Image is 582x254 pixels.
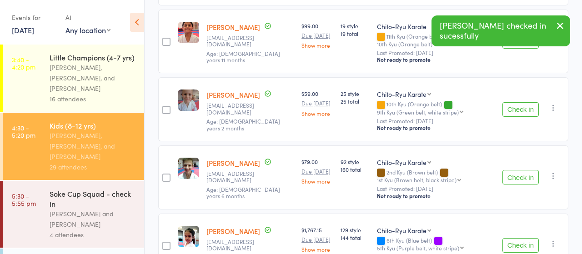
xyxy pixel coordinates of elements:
div: [PERSON_NAME], [PERSON_NAME], and [PERSON_NAME] [50,130,136,162]
a: Show more [301,110,333,116]
div: 29 attendees [50,162,136,172]
small: heidihosking33@gmail.com [206,170,294,184]
small: Due [DATE] [301,236,333,243]
div: 16 attendees [50,94,136,104]
div: Soke Cup Squad - check in [50,189,136,209]
div: Not ready to promote [377,192,495,199]
small: mercedesbenz170sd@yahoo.com.au [206,102,294,115]
span: 19 style [341,22,370,30]
div: Not ready to promote [377,56,495,63]
a: 3:40 -4:20 pmLittle Champions (4-7 yrs)[PERSON_NAME], [PERSON_NAME], and [PERSON_NAME]16 attendees [3,45,144,112]
div: Not ready to promote [377,124,495,131]
div: Events for [12,10,56,25]
a: 5:30 -5:55 pmSoke Cup Squad - check in[PERSON_NAME] and [PERSON_NAME]4 attendees [3,181,144,248]
small: gwindsouza@gmail.com [206,35,294,48]
div: Chito-Ryu Karate [377,158,426,167]
div: 2nd Kyu (Brown belt) [377,169,495,183]
div: 5th Kyu (Purple belt, white stripe) [377,245,459,251]
span: 129 style [341,226,370,234]
div: 6th Kyu (Blue belt) [377,237,495,251]
div: $79.00 [301,158,333,184]
div: $59.00 [301,90,333,116]
small: Due [DATE] [301,100,333,106]
img: image1624347095.png [178,158,199,179]
small: Due [DATE] [301,32,333,39]
a: Show more [301,42,333,48]
a: [PERSON_NAME] [206,90,260,100]
span: Age: [DEMOGRAPHIC_DATA] years 2 months [206,117,280,131]
time: 4:30 - 5:20 pm [12,124,35,139]
span: 19 total [341,30,370,37]
span: 160 total [341,165,370,173]
span: Age: [DEMOGRAPHIC_DATA] years 6 months [206,185,280,199]
div: 4 attendees [50,229,136,240]
small: my1dr@yahoo.com.au [206,239,294,252]
small: Due [DATE] [301,168,333,174]
img: image1675316222.png [178,90,199,111]
div: [PERSON_NAME] checked in sucessfully [431,15,570,46]
div: At [65,10,110,25]
span: 25 total [341,97,370,105]
div: 11th Kyu (Orange belt, white stripe) [377,33,495,47]
button: Check in [502,170,539,184]
a: [DATE] [12,25,34,35]
span: Age: [DEMOGRAPHIC_DATA] years 11 months [206,50,280,64]
div: [PERSON_NAME], [PERSON_NAME], and [PERSON_NAME] [50,62,136,94]
a: [PERSON_NAME] [206,226,260,236]
div: 10th Kyu (Orange belt) [377,41,432,47]
small: Last Promoted: [DATE] [377,50,495,56]
a: Show more [301,246,333,252]
div: $1,767.15 [301,226,333,252]
img: image1742604288.png [178,22,199,43]
button: Check in [502,238,539,253]
div: 10th Kyu (Orange belt) [377,101,495,115]
button: Check in [502,102,539,117]
span: 92 style [341,158,370,165]
small: Last Promoted: [DATE] [377,185,495,192]
a: [PERSON_NAME] [206,158,260,168]
div: Chito-Ryu Karate [377,22,495,31]
div: Little Champions (4-7 yrs) [50,52,136,62]
div: Any location [65,25,110,35]
div: 9th Kyu (Green belt, white stripe) [377,109,459,115]
span: 25 style [341,90,370,97]
div: 1st Kyu (Brown belt, black stripe) [377,177,457,183]
img: image1622185283.png [178,226,199,247]
div: [PERSON_NAME] and [PERSON_NAME] [50,209,136,229]
a: 4:30 -5:20 pmKids (8-12 yrs)[PERSON_NAME], [PERSON_NAME], and [PERSON_NAME]29 attendees [3,113,144,180]
div: Kids (8-12 yrs) [50,120,136,130]
div: Chito-Ryu Karate [377,226,426,235]
time: 5:30 - 5:55 pm [12,192,36,207]
div: Chito-Ryu Karate [377,90,426,99]
a: [PERSON_NAME] [206,22,260,32]
div: $99.00 [301,22,333,48]
a: Show more [301,178,333,184]
span: 144 total [341,234,370,241]
time: 3:40 - 4:20 pm [12,56,35,70]
small: Last Promoted: [DATE] [377,118,495,124]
